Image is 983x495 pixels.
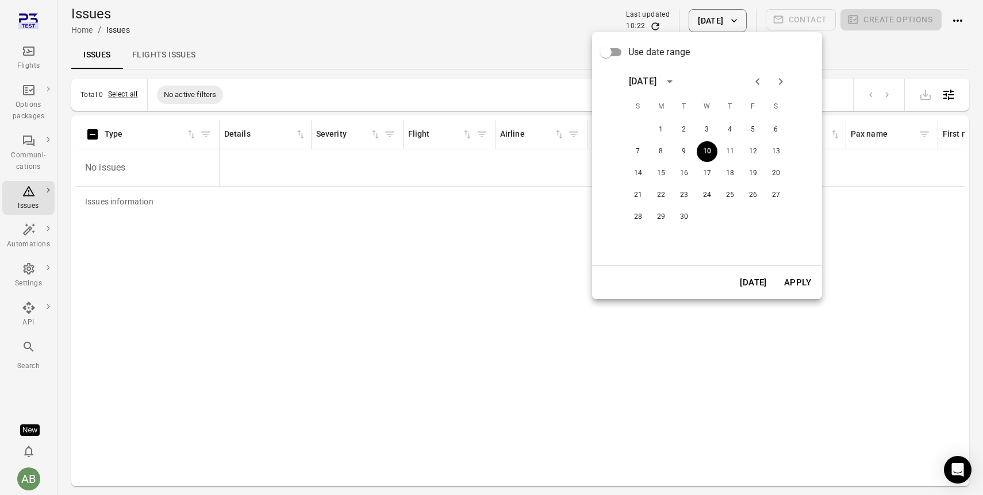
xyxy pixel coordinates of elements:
[651,95,671,118] span: Monday
[651,119,671,140] button: 1
[674,119,694,140] button: 2
[743,95,763,118] span: Friday
[720,163,740,184] button: 18
[628,141,648,162] button: 7
[720,185,740,206] button: 25
[766,119,786,140] button: 6
[743,185,763,206] button: 26
[651,163,671,184] button: 15
[743,163,763,184] button: 19
[743,141,763,162] button: 12
[766,163,786,184] button: 20
[651,207,671,227] button: 29
[734,270,773,295] button: [DATE]
[674,163,694,184] button: 16
[720,141,740,162] button: 11
[628,45,690,59] span: Use date range
[769,70,792,93] button: Next month
[697,119,717,140] button: 3
[720,95,740,118] span: Thursday
[629,75,656,88] div: [DATE]
[628,185,648,206] button: 21
[674,207,694,227] button: 30
[674,95,694,118] span: Tuesday
[778,270,817,295] button: Apply
[674,141,694,162] button: 9
[674,185,694,206] button: 23
[697,185,717,206] button: 24
[697,141,717,162] button: 10
[766,95,786,118] span: Saturday
[697,95,717,118] span: Wednesday
[697,163,717,184] button: 17
[660,72,679,91] button: calendar view is open, switch to year view
[628,163,648,184] button: 14
[766,141,786,162] button: 13
[743,119,763,140] button: 5
[628,95,648,118] span: Sunday
[720,119,740,140] button: 4
[746,70,769,93] button: Previous month
[628,207,648,227] button: 28
[766,185,786,206] button: 27
[651,141,671,162] button: 8
[651,185,671,206] button: 22
[944,456,972,484] div: Open Intercom Messenger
